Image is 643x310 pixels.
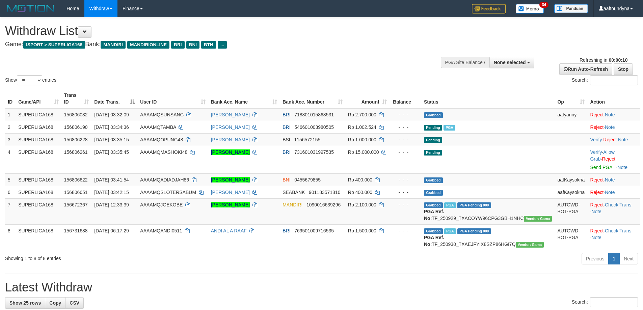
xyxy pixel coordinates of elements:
[5,198,16,224] td: 7
[572,75,638,85] label: Search:
[444,202,456,208] span: Marked by aafsengchandara
[555,89,587,108] th: Op: activate to sort column ascending
[572,297,638,307] label: Search:
[555,173,587,186] td: aafKaysokna
[554,4,588,13] img: panduan.png
[392,227,419,234] div: - - -
[392,124,419,131] div: - - -
[5,146,16,173] td: 4
[294,177,321,182] span: Copy 0455679855 to clipboard
[94,202,129,207] span: [DATE] 12:33:39
[618,137,628,142] a: Note
[421,89,555,108] th: Status
[5,186,16,198] td: 6
[392,149,419,156] div: - - -
[294,149,334,155] span: Copy 731601031997535 to clipboard
[201,41,216,49] span: BTN
[5,108,16,121] td: 1
[5,173,16,186] td: 5
[94,112,129,117] span: [DATE] 03:32:09
[555,198,587,224] td: AUTOWD-BOT-PGA
[587,198,640,224] td: · ·
[5,224,16,250] td: 8
[294,112,334,117] span: Copy 718801015868531 to clipboard
[211,137,250,142] a: [PERSON_NAME]
[64,228,88,233] span: 156731688
[392,176,419,183] div: - - -
[348,149,379,155] span: Rp 15.000.000
[424,209,444,221] b: PGA Ref. No:
[283,190,305,195] span: SEABANK
[590,202,604,207] a: Reject
[5,75,56,85] label: Show entries
[424,177,443,183] span: Grabbed
[140,112,184,117] span: AAAAMQSUNSANG
[127,41,169,49] span: MANDIRIONLINE
[605,190,615,195] a: Note
[582,253,609,264] a: Previous
[424,150,442,156] span: Pending
[218,41,227,49] span: ...
[171,41,184,49] span: BRI
[9,300,41,306] span: Show 25 rows
[16,133,61,146] td: SUPERLIGA168
[211,190,250,195] a: [PERSON_NAME]
[590,137,602,142] a: Verify
[94,124,129,130] span: [DATE] 03:34:36
[555,108,587,121] td: aafyanny
[590,112,604,117] a: Reject
[5,24,422,38] h1: Withdraw List
[587,224,640,250] td: · ·
[294,124,334,130] span: Copy 546601003980505 to clipboard
[23,41,85,49] span: ISPORT > SUPERLIGA168
[489,57,534,68] button: None selected
[5,281,638,294] h1: Latest Withdraw
[559,63,612,75] a: Run Auto-Refresh
[5,89,16,108] th: ID
[137,89,208,108] th: User ID: activate to sort column ascending
[580,57,627,63] span: Refreshing in:
[348,202,376,207] span: Rp 2.100.000
[65,297,84,309] a: CSV
[211,177,250,182] a: [PERSON_NAME]
[424,125,442,131] span: Pending
[16,186,61,198] td: SUPERLIGA168
[348,177,372,182] span: Rp 400.000
[587,121,640,133] td: ·
[16,146,61,173] td: SUPERLIGA168
[614,63,633,75] a: Stop
[348,190,372,195] span: Rp 400.000
[424,190,443,196] span: Grabbed
[587,89,640,108] th: Action
[283,202,302,207] span: MANDIRI
[590,297,638,307] input: Search:
[5,133,16,146] td: 3
[140,149,187,155] span: AAAAMQMASHOKI48
[283,177,290,182] span: BNI
[619,253,638,264] a: Next
[16,121,61,133] td: SUPERLIGA168
[5,3,56,13] img: MOTION_logo.png
[390,89,421,108] th: Balance
[283,124,290,130] span: BRI
[16,89,61,108] th: Game/API: activate to sort column ascending
[472,4,506,13] img: Feedback.jpg
[590,75,638,85] input: Search:
[283,228,290,233] span: BRI
[424,202,443,208] span: Grabbed
[16,108,61,121] td: SUPERLIGA168
[140,177,189,182] span: AAAAMQADIADJAH86
[294,137,320,142] span: Copy 1156572155 to clipboard
[587,108,640,121] td: ·
[441,57,489,68] div: PGA Site Balance /
[94,190,129,195] span: [DATE] 03:42:15
[64,149,88,155] span: 156806261
[587,173,640,186] td: ·
[211,228,247,233] a: ANDI AL A RAAF
[392,111,419,118] div: - - -
[64,177,88,182] span: 156806622
[392,201,419,208] div: - - -
[294,228,334,233] span: Copy 769501009716535 to clipboard
[211,124,250,130] a: [PERSON_NAME]
[283,112,290,117] span: BRI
